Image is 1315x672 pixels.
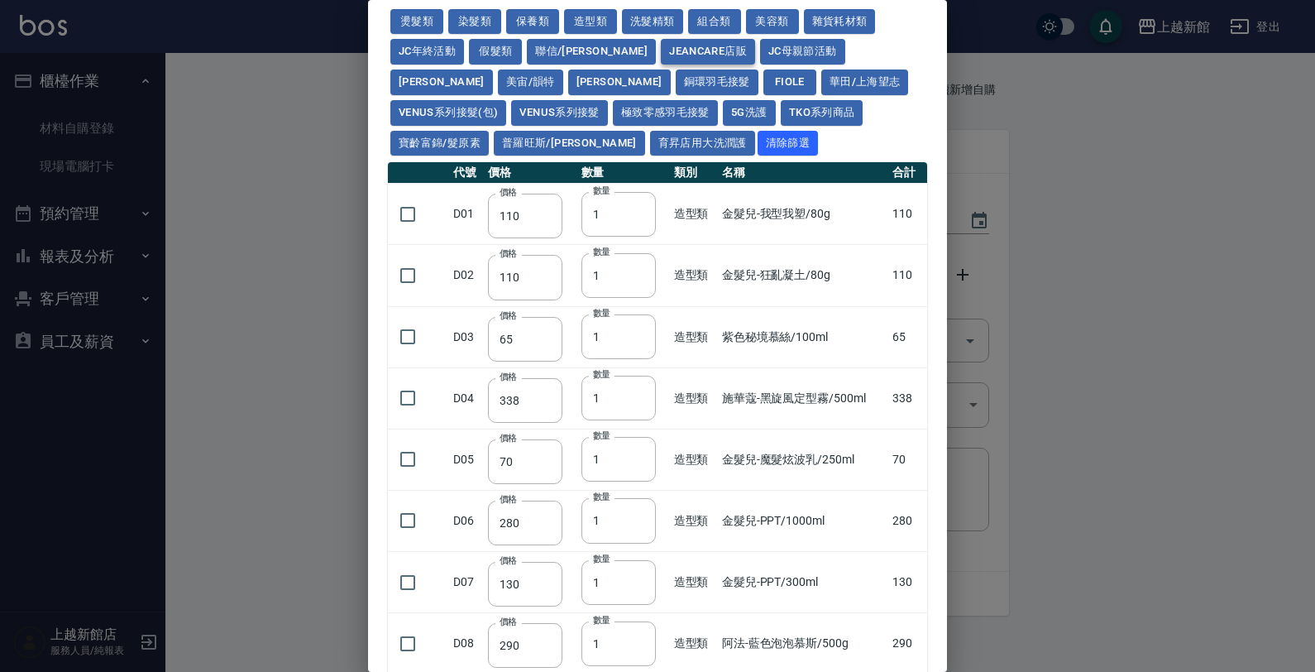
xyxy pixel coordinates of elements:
button: 5G洗護 [723,100,776,126]
label: 價格 [500,554,517,567]
td: 65 [888,306,927,367]
label: 價格 [500,247,517,260]
td: 金髮兒-狂亂凝土/80g [718,245,888,306]
td: 造型類 [670,306,718,367]
td: 280 [888,490,927,551]
td: 造型類 [670,552,718,613]
td: D06 [449,490,484,551]
td: D01 [449,184,484,245]
td: 造型類 [670,245,718,306]
td: D04 [449,367,484,429]
label: 價格 [500,432,517,444]
button: 燙髮類 [390,9,443,35]
td: 造型類 [670,184,718,245]
label: 數量 [593,368,610,381]
td: D07 [449,552,484,613]
th: 類別 [670,162,718,184]
td: 造型類 [670,490,718,551]
td: D05 [449,429,484,490]
th: 代號 [449,162,484,184]
button: [PERSON_NAME] [568,70,671,95]
th: 合計 [888,162,927,184]
th: 數量 [577,162,670,184]
td: 金髮兒-我型我塑/80g [718,184,888,245]
button: 洗髮精類 [622,9,683,35]
button: FIOLE [763,70,816,95]
label: 數量 [593,307,610,319]
label: 價格 [500,186,517,199]
button: 染髮類 [448,9,501,35]
button: 育昇店用大洗潤護 [650,131,755,156]
td: 338 [888,367,927,429]
button: 假髮類 [469,39,522,65]
button: 保養類 [506,9,559,35]
button: JC年終活動 [390,39,464,65]
label: 數量 [593,430,610,442]
td: 130 [888,552,927,613]
th: 價格 [484,162,576,184]
label: 數量 [593,246,610,258]
button: 極致零感羽毛接髮 [613,100,718,126]
label: 數量 [593,491,610,503]
button: 清除篩選 [758,131,819,156]
td: 金髮兒-魔髮炫波乳/250ml [718,429,888,490]
td: 造型類 [670,367,718,429]
label: 價格 [500,493,517,506]
td: 110 [888,245,927,306]
td: 造型類 [670,429,718,490]
button: 寶齡富錦/髮原素 [390,131,489,156]
td: D03 [449,306,484,367]
button: 雜貨耗材類 [804,9,876,35]
button: 銅環羽毛接髮 [676,70,758,95]
td: 110 [888,184,927,245]
td: D02 [449,245,484,306]
label: 數量 [593,614,610,626]
label: 數量 [593,553,610,565]
button: Venus系列接髮 [511,100,607,126]
button: 普羅旺斯/[PERSON_NAME] [494,131,645,156]
button: TKO系列商品 [781,100,863,126]
button: [PERSON_NAME] [390,70,493,95]
label: 價格 [500,310,517,322]
button: 造型類 [564,9,617,35]
td: 70 [888,429,927,490]
button: 美容類 [746,9,799,35]
td: 施華蔻-黑旋風定型霧/500ml [718,367,888,429]
button: JeanCare店販 [661,39,755,65]
button: JC母親節活動 [760,39,845,65]
button: 聯信/[PERSON_NAME] [527,39,656,65]
td: 紫色秘境慕絲/100ml [718,306,888,367]
td: 金髮兒-PPT/1000ml [718,490,888,551]
button: 華田/上海望志 [821,70,909,95]
label: 價格 [500,616,517,628]
th: 名稱 [718,162,888,184]
button: Venus系列接髮(包) [390,100,506,126]
button: 美宙/韻特 [498,70,563,95]
label: 價格 [500,371,517,383]
button: 組合類 [688,9,741,35]
label: 數量 [593,185,610,197]
td: 金髮兒-PPT/300ml [718,552,888,613]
